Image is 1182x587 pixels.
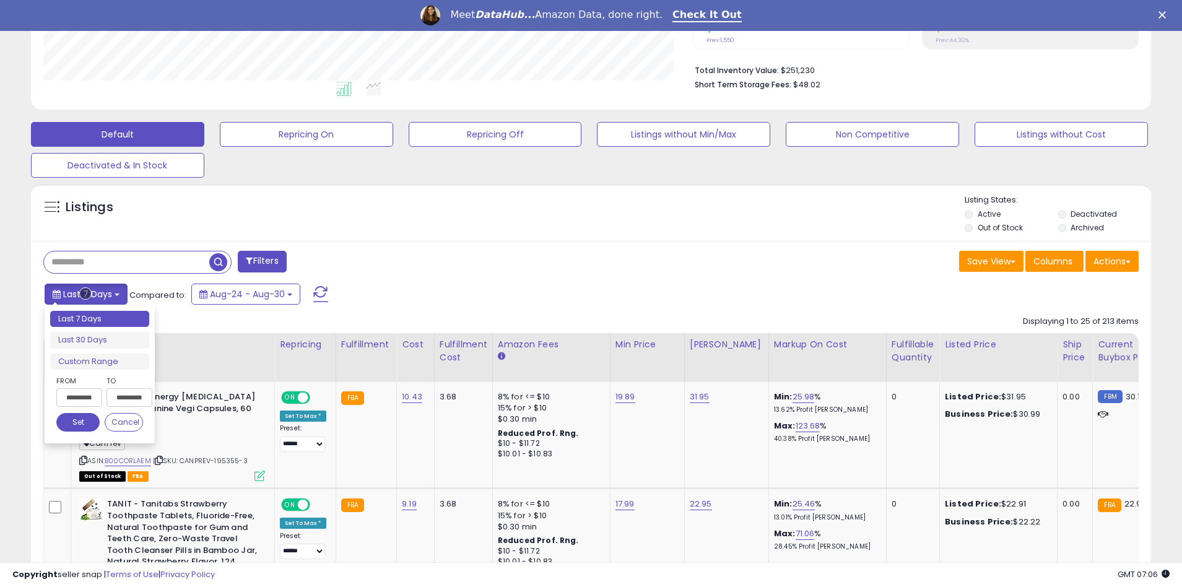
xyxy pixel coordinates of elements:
[774,498,793,510] b: Min:
[774,420,796,432] b: Max:
[774,406,877,414] p: 13.62% Profit [PERSON_NAME]
[50,311,149,328] li: Last 7 Days
[945,498,1048,510] div: $22.91
[450,9,663,21] div: Meet Amazon Data, done right.
[440,391,483,402] div: 3.68
[498,402,601,414] div: 15% for > $10
[1085,251,1139,272] button: Actions
[280,411,326,422] div: Set To Max *
[308,393,328,403] span: OFF
[402,391,422,403] a: 10.43
[402,338,429,351] div: Cost
[892,391,930,402] div: 0
[56,413,100,432] button: Set
[420,6,440,25] img: Profile image for Georgie
[695,79,791,90] b: Short Term Storage Fees:
[615,338,679,351] div: Min Price
[409,122,582,147] button: Repricing Off
[1098,390,1122,403] small: FBM
[31,153,204,178] button: Deactivated & In Stock
[945,391,1048,402] div: $31.95
[1071,209,1117,219] label: Deactivated
[945,391,1001,402] b: Listed Price:
[191,284,300,305] button: Aug-24 - Aug-30
[498,449,601,459] div: $10.01 - $10.83
[936,37,969,44] small: Prev: 44.30%
[66,199,113,216] h5: Listings
[793,79,820,90] span: $48.02
[945,498,1001,510] b: Listed Price:
[945,516,1048,528] div: $22.22
[280,424,326,452] div: Preset:
[1033,255,1072,267] span: Columns
[440,338,487,364] div: Fulfillment Cost
[690,391,710,403] a: 31.95
[107,498,258,582] b: TANIT - Tanitabs Strawberry Toothpaste Tablets, Fluoride-Free, Natural Toothpaste for Gum and Tee...
[774,528,877,551] div: %
[690,498,712,510] a: 22.95
[796,528,815,540] a: 71.06
[341,338,391,351] div: Fulfillment
[1062,498,1083,510] div: 0.00
[12,568,58,580] strong: Copyright
[220,122,393,147] button: Repricing On
[793,498,815,510] a: 25.46
[695,62,1129,77] li: $251,230
[615,391,635,403] a: 19.89
[31,122,204,147] button: Default
[1062,391,1083,402] div: 0.00
[978,209,1001,219] label: Active
[79,471,126,482] span: All listings that are currently out of stock and unavailable for purchase on Amazon
[978,222,1023,233] label: Out of Stock
[498,546,601,557] div: $10 - $11.72
[1124,498,1147,510] span: 22.95
[79,498,104,521] img: 51td-VSpjuL._SL40_.jpg
[440,498,483,510] div: 3.68
[79,391,265,480] div: ASIN:
[50,354,149,370] li: Custom Range
[280,532,326,560] div: Preset:
[498,391,601,402] div: 8% for <= $10
[793,391,815,403] a: 25.98
[774,435,877,443] p: 40.38% Profit [PERSON_NAME]
[282,500,298,510] span: ON
[475,9,535,20] i: DataHub...
[160,568,215,580] a: Privacy Policy
[945,338,1052,351] div: Listed Price
[280,518,326,529] div: Set To Max *
[308,500,328,510] span: OFF
[597,122,770,147] button: Listings without Min/Max
[105,413,143,432] button: Cancel
[774,420,877,443] div: %
[945,409,1048,420] div: $30.99
[128,471,149,482] span: FBA
[498,498,601,510] div: 8% for <= $10
[105,456,151,466] a: B00CORLAEM
[892,338,934,364] div: Fulfillable Quantity
[796,420,820,432] a: 123.68
[1118,568,1170,580] span: 2025-09-7 07:06 GMT
[107,391,258,429] b: CanPrev Synergy [MEDICAL_DATA] with L-Theanine Vegi Capsules, 60 Count
[706,37,734,44] small: Prev: 1,550
[1062,338,1087,364] div: Ship Price
[498,535,579,546] b: Reduced Prof. Rng.
[341,498,364,512] small: FBA
[892,498,930,510] div: 0
[774,498,877,521] div: %
[45,284,128,305] button: Last 7 Days
[341,391,364,405] small: FBA
[615,498,635,510] a: 17.99
[498,438,601,449] div: $10 - $11.72
[774,338,881,351] div: Markup on Cost
[1098,498,1121,512] small: FBA
[498,351,505,362] small: Amazon Fees.
[153,456,248,466] span: | SKU: CANPREV-195355-3
[498,521,601,533] div: $0.30 min
[786,122,959,147] button: Non Competitive
[1025,251,1084,272] button: Columns
[1023,316,1139,328] div: Displaying 1 to 25 of 213 items
[106,375,143,387] label: To
[774,391,877,414] div: %
[498,338,605,351] div: Amazon Fees
[774,528,796,539] b: Max:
